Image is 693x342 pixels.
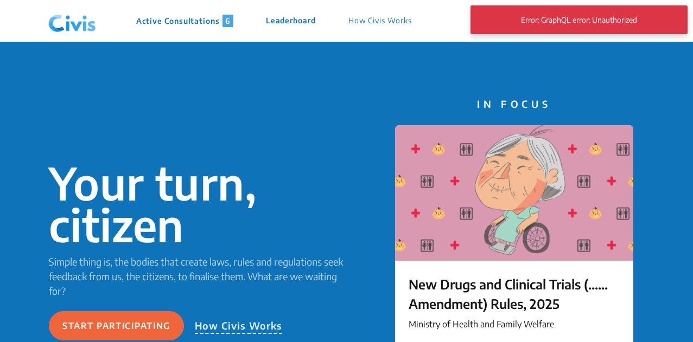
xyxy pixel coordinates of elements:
[49,254,347,298] p: Simple thing is, the bodies that create laws, rules and regulations seek feedback from us, the ci...
[348,15,412,27] p: How Civis Works
[49,311,184,340] button: Start participating
[409,274,620,313] p: New Drugs and Clinical Trials (...... Amendment) Rules, 2025
[484,10,674,30] p: Error: GraphQL error: Unauthorized
[395,96,633,111] p: IN FOCUS
[44,5,100,37] img: navlogo.png
[409,318,620,331] p: Ministry of Health and Family Welfare
[49,162,347,246] p: Your turn, citizen
[136,15,233,27] p: Active Consultations
[195,318,283,334] p: How Civis Works
[222,15,233,27] span: 6
[266,15,316,27] p: Leaderboard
